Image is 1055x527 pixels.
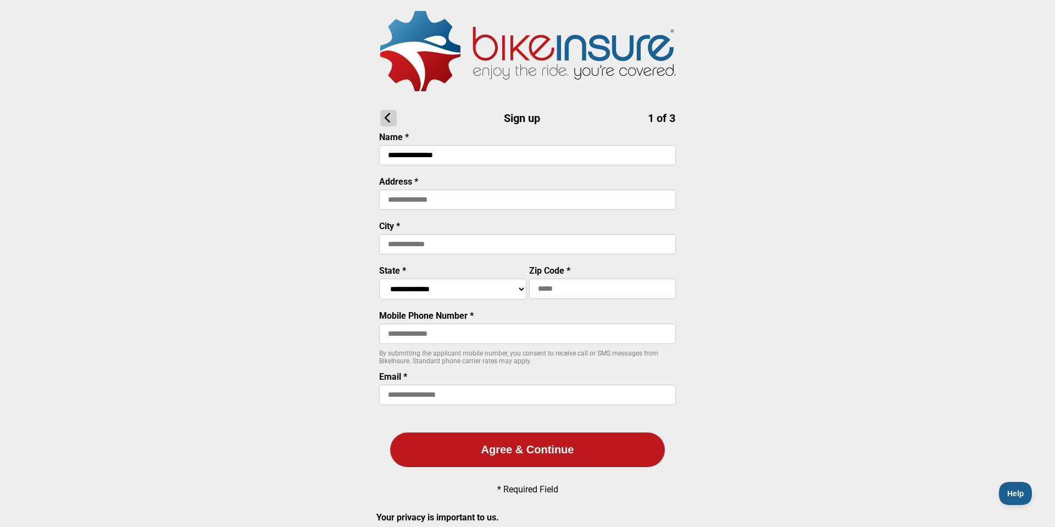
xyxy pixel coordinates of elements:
label: Mobile Phone Number * [379,310,474,321]
label: City * [379,221,400,231]
iframe: Toggle Customer Support [999,482,1033,505]
label: Zip Code * [529,265,570,276]
button: Agree & Continue [390,432,665,467]
p: By submitting the applicant mobile number, you consent to receive call or SMS messages from BikeI... [379,350,676,365]
span: 1 of 3 [648,112,675,125]
strong: Your privacy is important to us. [376,512,499,523]
p: * Required Field [497,484,558,495]
h1: Sign up [380,110,675,126]
label: State * [379,265,406,276]
label: Name * [379,132,409,142]
label: Address * [379,176,418,187]
label: Email * [379,371,407,382]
